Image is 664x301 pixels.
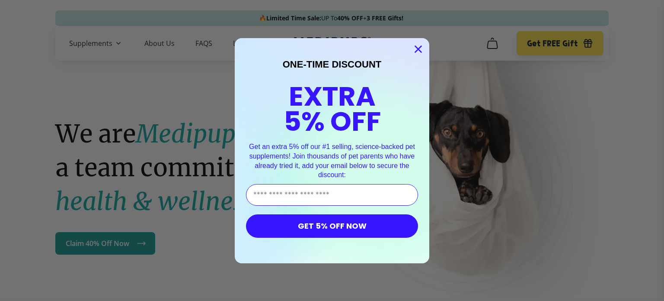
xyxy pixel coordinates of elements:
[283,59,382,70] span: ONE-TIME DISCOUNT
[249,143,415,178] span: Get an extra 5% off our #1 selling, science-backed pet supplements! Join thousands of pet parents...
[284,103,381,140] span: 5% OFF
[289,78,376,115] span: EXTRA
[411,42,426,57] button: Close dialog
[246,214,418,238] button: GET 5% OFF NOW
